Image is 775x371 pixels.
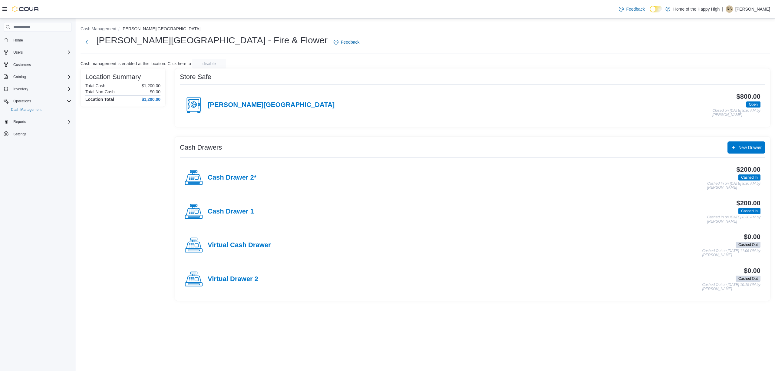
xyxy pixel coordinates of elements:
[738,208,760,214] span: Cashed In
[673,5,720,13] p: Home of the Happy High
[11,36,71,44] span: Home
[749,102,758,107] span: Open
[11,37,25,44] a: Home
[85,73,141,81] h3: Location Summary
[11,98,71,105] span: Operations
[11,49,71,56] span: Users
[738,276,758,281] span: Cashed Out
[11,107,41,112] span: Cash Management
[85,89,115,94] h6: Total Non-Cash
[1,73,74,81] button: Catalog
[727,141,765,154] button: New Drawer
[208,208,254,216] h4: Cash Drawer 1
[702,249,760,257] p: Cashed Out on [DATE] 11:06 PM by [PERSON_NAME]
[208,241,271,249] h4: Virtual Cash Drawer
[13,87,28,91] span: Inventory
[738,242,758,247] span: Cashed Out
[616,3,647,15] a: Feedback
[96,34,328,46] h1: [PERSON_NAME][GEOGRAPHIC_DATA] - Fire & Flower
[13,50,23,55] span: Users
[81,26,770,33] nav: An example of EuiBreadcrumbs
[11,130,71,138] span: Settings
[341,39,359,45] span: Feedback
[738,174,760,181] span: Cashed In
[736,242,760,248] span: Cashed Out
[12,6,39,12] img: Cova
[81,36,93,48] button: Next
[11,118,71,125] span: Reports
[8,106,71,113] span: Cash Management
[6,105,74,114] button: Cash Management
[142,83,160,88] p: $1,200.00
[13,132,26,137] span: Settings
[712,109,760,117] p: Closed on [DATE] 8:30 AM by [PERSON_NAME]
[11,73,28,81] button: Catalog
[208,275,258,283] h4: Virtual Drawer 2
[81,26,116,31] button: Cash Management
[1,118,74,126] button: Reports
[121,26,200,31] button: [PERSON_NAME][GEOGRAPHIC_DATA]
[741,208,758,214] span: Cashed In
[11,85,71,93] span: Inventory
[13,119,26,124] span: Reports
[741,175,758,180] span: Cashed In
[85,97,114,102] h4: Location Total
[192,59,226,68] button: disable
[11,131,29,138] a: Settings
[1,85,74,93] button: Inventory
[1,35,74,44] button: Home
[738,144,762,151] span: New Drawer
[180,73,211,81] h3: Store Safe
[11,73,71,81] span: Catalog
[735,5,770,13] p: [PERSON_NAME]
[1,97,74,105] button: Operations
[737,93,760,100] h3: $800.00
[180,144,222,151] h3: Cash Drawers
[11,98,34,105] button: Operations
[11,61,33,68] a: Customers
[208,174,256,182] h4: Cash Drawer 2*
[1,60,74,69] button: Customers
[142,97,160,102] h4: $1,200.00
[726,5,733,13] div: Rachel Snelgrove
[650,6,662,12] input: Dark Mode
[737,166,760,173] h3: $200.00
[13,75,26,79] span: Catalog
[1,130,74,138] button: Settings
[8,106,44,113] a: Cash Management
[1,48,74,57] button: Users
[13,62,31,67] span: Customers
[11,49,25,56] button: Users
[707,215,760,224] p: Cashed In on [DATE] 8:30 AM by [PERSON_NAME]
[11,61,71,68] span: Customers
[203,61,216,67] span: disable
[11,85,31,93] button: Inventory
[13,38,23,43] span: Home
[13,99,31,104] span: Operations
[208,101,335,109] h4: [PERSON_NAME][GEOGRAPHIC_DATA]
[85,83,105,88] h6: Total Cash
[737,200,760,207] h3: $200.00
[727,5,732,13] span: RS
[744,233,760,240] h3: $0.00
[626,6,645,12] span: Feedback
[331,36,362,48] a: Feedback
[4,33,71,154] nav: Complex example
[150,89,160,94] p: $0.00
[81,61,191,66] p: Cash management is enabled at this location. Click here to
[744,267,760,274] h3: $0.00
[11,118,28,125] button: Reports
[707,182,760,190] p: Cashed In on [DATE] 8:30 AM by [PERSON_NAME]
[736,276,760,282] span: Cashed Out
[746,101,760,108] span: Open
[702,283,760,291] p: Cashed Out on [DATE] 10:15 PM by [PERSON_NAME]
[722,5,723,13] p: |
